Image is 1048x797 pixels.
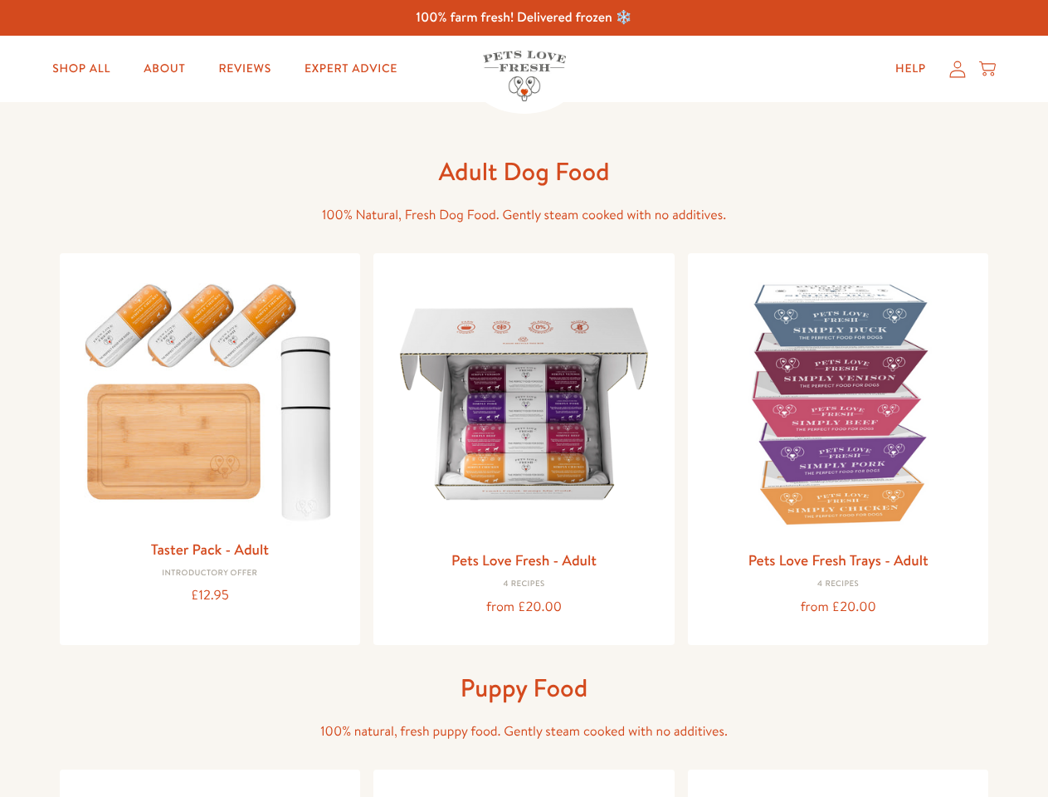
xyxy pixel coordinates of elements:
[130,52,198,86] a: About
[259,155,790,188] h1: Adult Dog Food
[701,596,976,619] div: from £20.00
[320,722,728,741] span: 100% natural, fresh puppy food. Gently steam cooked with no additives.
[387,579,661,589] div: 4 Recipes
[291,52,411,86] a: Expert Advice
[387,266,661,541] img: Pets Love Fresh - Adult
[73,266,348,530] img: Taster Pack - Adult
[483,51,566,101] img: Pets Love Fresh
[322,206,726,224] span: 100% Natural, Fresh Dog Food. Gently steam cooked with no additives.
[451,550,597,570] a: Pets Love Fresh - Adult
[151,539,269,560] a: Taster Pack - Adult
[39,52,124,86] a: Shop All
[259,672,790,704] h1: Puppy Food
[748,550,929,570] a: Pets Love Fresh Trays - Adult
[701,266,976,541] img: Pets Love Fresh Trays - Adult
[73,569,348,579] div: Introductory Offer
[701,579,976,589] div: 4 Recipes
[387,596,661,619] div: from £20.00
[73,584,348,607] div: £12.95
[205,52,284,86] a: Reviews
[882,52,939,86] a: Help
